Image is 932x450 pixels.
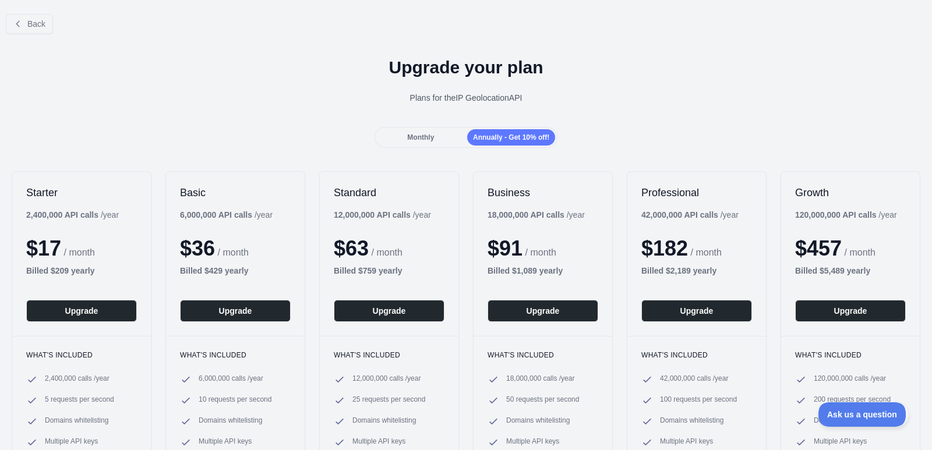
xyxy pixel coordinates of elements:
span: $ 63 [334,236,369,260]
b: 18,000,000 API calls [488,210,564,219]
span: $ 91 [488,236,523,260]
b: 12,000,000 API calls [334,210,411,219]
div: / year [334,209,431,221]
iframe: Toggle Customer Support [818,402,909,427]
div: / year [488,209,585,221]
span: $ 182 [641,236,688,260]
b: 42,000,000 API calls [641,210,718,219]
div: / year [641,209,739,221]
h2: Business [488,186,598,200]
h2: Standard [334,186,444,200]
h2: Professional [641,186,752,200]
